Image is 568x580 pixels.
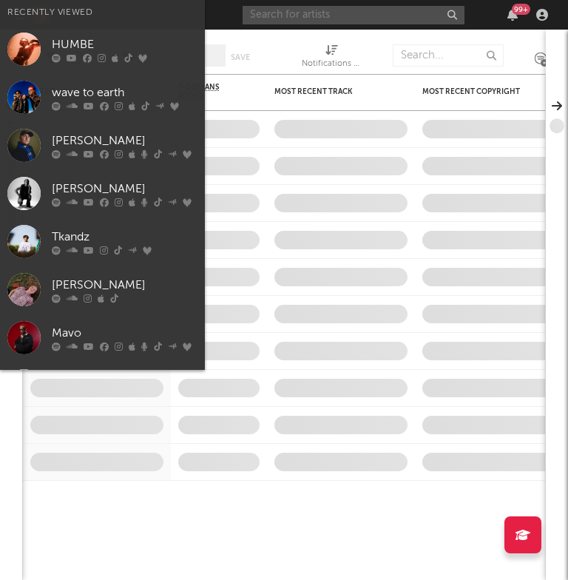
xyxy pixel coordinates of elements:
span: 7-Day Fans Added [178,83,237,101]
div: Mavo [52,325,197,343]
div: Most Recent Track [274,87,385,96]
div: wave to earth [52,84,197,102]
input: Search... [393,44,504,67]
div: Most Recent Copyright [422,87,533,96]
button: Save [231,53,250,61]
input: Search for artists [243,6,464,24]
div: [PERSON_NAME] [52,277,197,294]
div: Recently Viewed [7,4,197,21]
div: [PERSON_NAME] [52,132,197,150]
div: Notifications (Artist) [302,55,361,73]
div: HUMBE [52,36,197,54]
div: Notifications (Artist) [302,37,361,80]
div: Tkandz [52,229,197,246]
div: [PERSON_NAME] [52,181,197,198]
div: 99 + [512,4,530,15]
button: 99+ [507,9,518,21]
